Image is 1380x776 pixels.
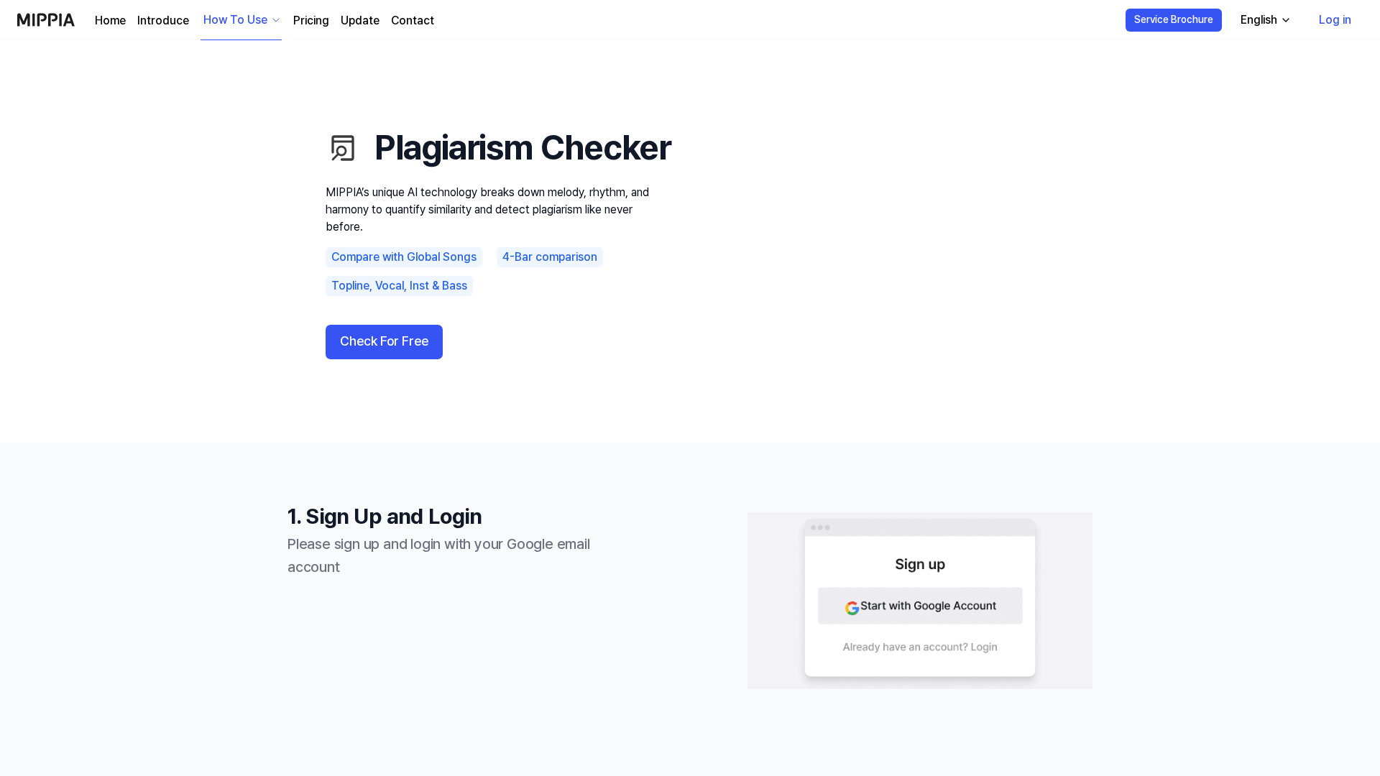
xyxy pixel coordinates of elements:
button: Service Brochure [1126,9,1222,32]
div: Please sign up and login with your Google email account [287,532,632,578]
div: Topline, Vocal, Inst & Bass [326,276,473,296]
div: English [1238,11,1280,29]
button: English [1229,6,1300,34]
button: Check For Free [326,325,443,359]
div: How To Use [201,11,270,29]
a: Contact [391,12,434,29]
a: Home [95,12,126,29]
a: Introduce [137,12,189,29]
a: Update [341,12,379,29]
h1: 1. Sign Up and Login [287,500,632,532]
p: MIPPIA’s unique AI technology breaks down melody, rhythm, and harmony to quantify similarity and ... [326,184,671,236]
img: step1 [747,511,1092,690]
button: How To Use [201,1,282,40]
div: 4-Bar comparison [497,247,603,267]
a: Pricing [293,12,329,29]
h1: Plagiarism Checker [326,124,671,172]
div: Compare with Global Songs [326,247,482,267]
